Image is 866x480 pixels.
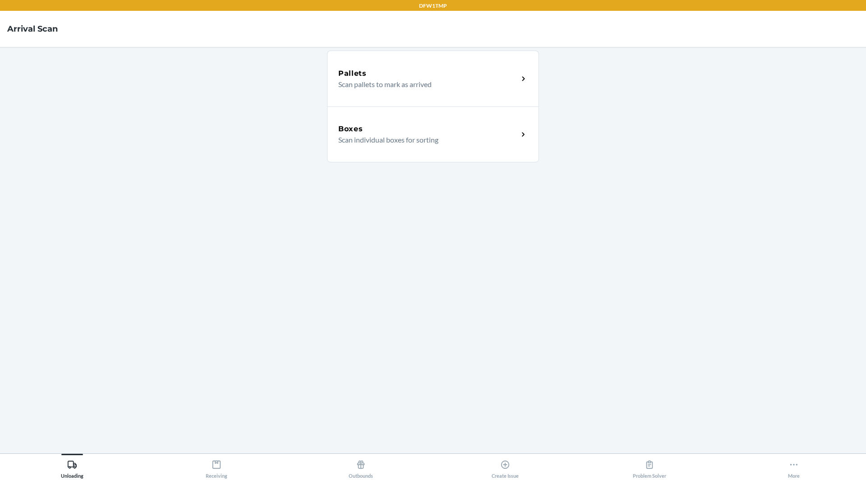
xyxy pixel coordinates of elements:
[492,456,519,479] div: Create Issue
[349,456,373,479] div: Outbounds
[722,454,866,479] button: More
[338,79,511,90] p: Scan pallets to mark as arrived
[338,134,511,145] p: Scan individual boxes for sorting
[61,456,83,479] div: Unloading
[633,456,666,479] div: Problem Solver
[338,124,363,134] h5: Boxes
[7,23,58,35] h4: Arrival Scan
[289,454,433,479] button: Outbounds
[419,2,447,10] p: DFW1TMP
[577,454,722,479] button: Problem Solver
[433,454,577,479] button: Create Issue
[206,456,227,479] div: Receiving
[327,106,539,162] a: BoxesScan individual boxes for sorting
[327,51,539,106] a: PalletsScan pallets to mark as arrived
[144,454,289,479] button: Receiving
[338,68,367,79] h5: Pallets
[788,456,800,479] div: More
